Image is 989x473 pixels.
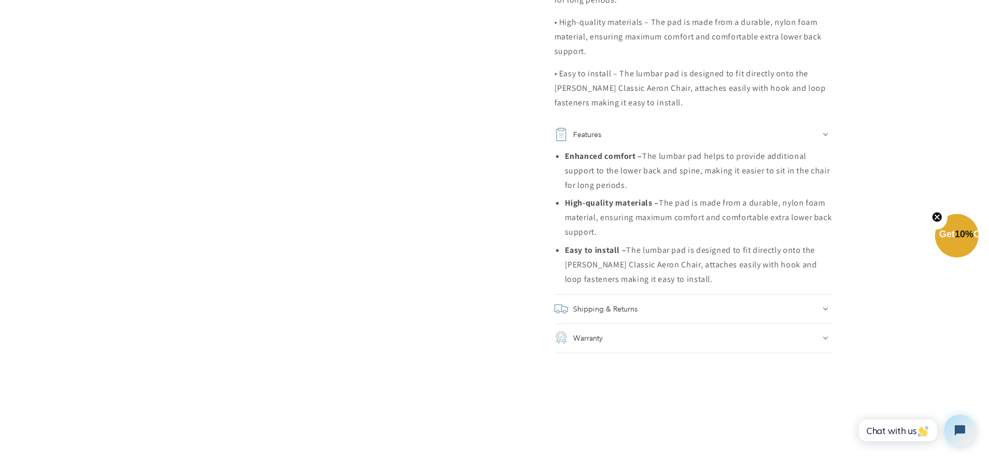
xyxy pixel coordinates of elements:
b: High-quality materials – [565,197,659,208]
iframe: Tidio Chat [847,406,984,455]
span: • High-quality materials – The pad is made from a durable, nylon foam material, ensuring maximum ... [554,17,822,57]
li: The lumbar pad helps to provide additional support to the lower back and spine, making it easier ... [565,149,832,193]
li: The lumbar pad is designed to fit directly onto the [PERSON_NAME] Classic Aeron Chair, attaches e... [565,243,832,287]
span: 10% [955,229,973,239]
summary: Features [554,120,832,149]
h2: Warranty [573,331,603,345]
summary: Warranty [554,323,832,353]
summary: Shipping & Returns [554,294,832,323]
h2: Shipping & Returns [573,302,638,316]
h2: Features [573,127,601,142]
span: • Easy to install – The lumbar pad is designed to fit directly onto the [PERSON_NAME] Classic Aer... [554,68,826,108]
li: The pad is made from a durable, nylon foam material, ensuring maximum comfort and comfortable ext... [565,196,832,239]
div: Get10%OffClose teaser [935,215,979,259]
span: Get Off [939,229,987,239]
b: Easy to install – [565,245,627,255]
b: Enhanced comfort – [565,151,643,161]
button: Close teaser [927,206,947,229]
img: guarantee.png [554,331,568,344]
